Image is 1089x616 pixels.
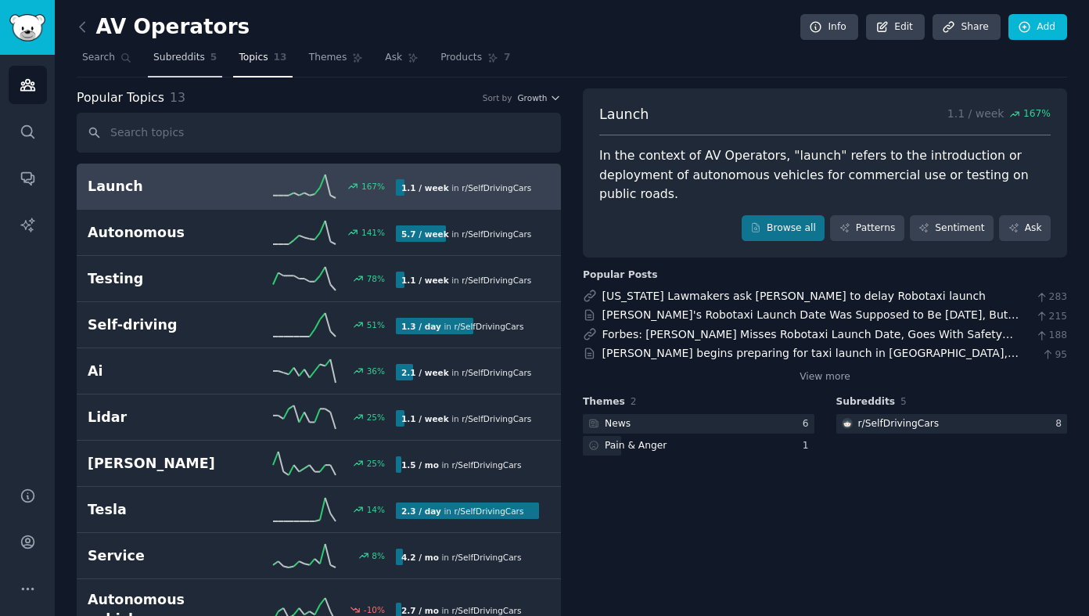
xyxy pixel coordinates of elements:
b: 2.1 / week [401,368,449,377]
a: Testing78%1.1 / weekin r/SelfDrivingCars [77,256,561,302]
a: Info [800,14,858,41]
h2: Lidar [88,408,242,427]
div: 25 % [367,458,385,469]
span: 167 % [1023,107,1051,121]
p: 1.1 / week [947,105,1051,124]
span: 283 [1035,290,1067,304]
div: 8 [1055,417,1067,431]
a: Share [933,14,1000,41]
img: GummySearch logo [9,14,45,41]
div: r/ SelfDrivingCars [858,417,940,431]
input: Search topics [77,113,561,153]
a: Lidar25%1.1 / weekin r/SelfDrivingCars [77,394,561,441]
b: 1.1 / week [401,183,449,193]
h2: Service [88,546,242,566]
a: View more [800,370,850,384]
div: Pain & Anger [605,439,667,453]
span: Ask [385,51,402,65]
h2: Testing [88,269,242,289]
div: 8 % [372,550,385,561]
span: r/ SelfDrivingCars [454,322,523,331]
a: Autonomous141%5.7 / weekin r/SelfDrivingCars [77,210,561,256]
a: Forbes: [PERSON_NAME] Misses Robotaxi Launch Date, Goes With Safety Drivers [602,328,1014,357]
b: 5.7 / week [401,229,449,239]
a: Subreddits5 [148,45,222,77]
a: [PERSON_NAME]25%1.5 / moin r/SelfDrivingCars [77,441,561,487]
span: r/ SelfDrivingCars [462,414,531,423]
span: 5 [900,396,907,407]
a: Browse all [742,215,825,242]
button: Growth [517,92,561,103]
span: Growth [517,92,547,103]
div: News [605,417,631,431]
a: Tesla14%2.3 / dayin r/SelfDrivingCars [77,487,561,533]
b: 2.3 / day [401,506,441,516]
b: 1.1 / week [401,414,449,423]
div: Sort by [483,92,512,103]
div: in [396,225,537,242]
span: Subreddits [153,51,205,65]
a: Add [1008,14,1067,41]
a: Service8%4.2 / moin r/SelfDrivingCars [77,533,561,579]
div: in [396,318,529,334]
a: News6 [583,414,814,434]
a: Products7 [435,45,516,77]
span: r/ SelfDrivingCars [462,276,531,285]
span: r/ SelfDrivingCars [462,229,531,239]
h2: Autonomous [88,223,242,243]
a: [PERSON_NAME] begins preparing for taxi launch in [GEOGRAPHIC_DATA], clarifies that all rides in ... [602,347,1019,376]
a: Self-driving51%1.3 / dayin r/SelfDrivingCars [77,302,561,348]
div: 6 [803,417,814,431]
a: Ai36%2.1 / weekin r/SelfDrivingCars [77,348,561,394]
a: Edit [866,14,925,41]
span: 95 [1041,348,1067,362]
b: 4.2 / mo [401,553,439,562]
h2: AV Operators [77,15,250,40]
h2: Ai [88,362,242,381]
div: in [396,456,527,473]
div: 36 % [367,366,385,376]
div: in [396,272,537,288]
h2: Tesla [88,500,242,520]
span: 13 [170,90,185,105]
span: 215 [1035,310,1067,324]
span: Subreddits [836,395,896,409]
span: r/ SelfDrivingCars [451,606,521,615]
div: Popular Posts [583,268,658,283]
span: Products [440,51,482,65]
span: 13 [274,51,287,65]
a: Patterns [830,215,904,242]
span: 2 [631,396,637,407]
div: 1 [803,439,814,453]
a: Sentiment [910,215,994,242]
a: [US_STATE] Lawmakers ask [PERSON_NAME] to delay Robotaxi launch [602,290,987,302]
span: Launch [599,105,649,124]
a: SelfDrivingCarsr/SelfDrivingCars8 [836,414,1068,434]
span: 188 [1035,329,1067,343]
a: Pain & Anger1 [583,436,814,456]
h2: Self-driving [88,315,242,335]
div: 25 % [367,412,385,423]
div: in [396,503,529,519]
div: in [396,410,537,427]
span: Themes [309,51,347,65]
h2: [PERSON_NAME] [88,454,242,474]
b: 1.5 / mo [401,460,439,470]
span: r/ SelfDrivingCars [462,368,531,377]
b: 1.3 / day [401,322,441,331]
div: 51 % [367,319,385,330]
span: Search [82,51,115,65]
a: Launch167%1.1 / weekin r/SelfDrivingCars [77,164,561,210]
div: in [396,179,537,196]
div: In the context of AV Operators, "launch" refers to the introduction or deployment of autonomous v... [599,146,1051,204]
a: [PERSON_NAME]'s Robotaxi Launch Date Was Supposed to Be [DATE], But We're Shocked to Hear That It... [602,308,1019,337]
span: Popular Topics [77,88,164,108]
div: 141 % [361,227,385,238]
span: Topics [239,51,268,65]
span: r/ SelfDrivingCars [451,553,521,562]
a: Ask [999,215,1051,242]
h2: Launch [88,177,242,196]
a: Search [77,45,137,77]
a: Ask [379,45,424,77]
img: SelfDrivingCars [842,418,853,429]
